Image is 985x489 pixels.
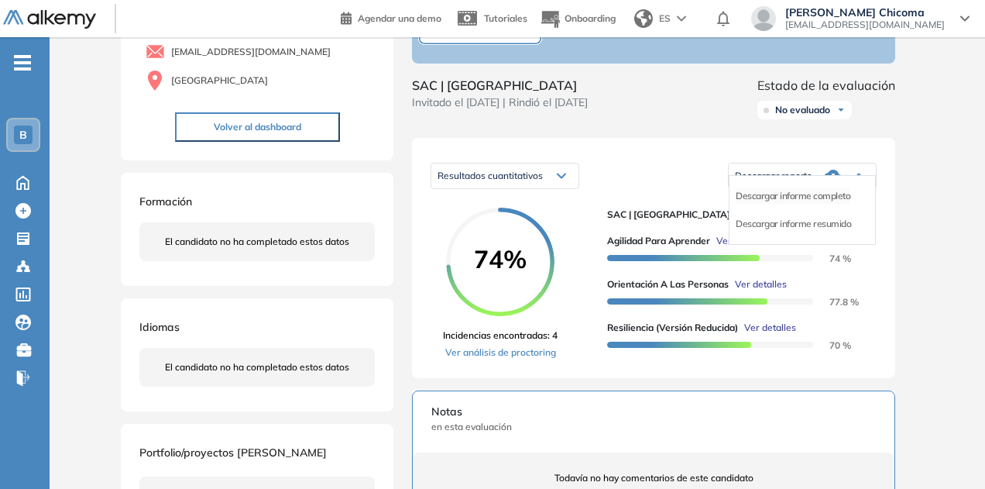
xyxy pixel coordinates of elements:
span: No evaluado [775,104,830,116]
span: Portfolio/proyectos [PERSON_NAME] [139,446,327,460]
img: Ícono de flecha [836,105,846,115]
span: Orientación a las personas [607,277,729,291]
span: Ver detalles [716,234,768,248]
span: 70 % [811,339,851,351]
span: 74% [446,246,554,271]
span: 77.8 % [811,296,859,308]
span: Invitado el [DATE] | Rindió el [DATE] [412,95,588,111]
span: ES [659,12,671,26]
span: Ver detalles [744,321,796,335]
span: Agendar una demo [358,12,441,24]
span: Incidencias encontradas: 4 [443,329,558,343]
button: Onboarding [540,2,616,36]
span: Onboarding [565,12,616,24]
a: Agendar una demo [341,8,441,26]
span: Notas [431,404,876,420]
img: world [634,9,653,28]
span: Todavía no hay comentarios de este candidato [431,471,876,485]
span: Idiomas [139,320,180,334]
span: SAC | [GEOGRAPHIC_DATA] [412,76,588,95]
span: El candidato no ha completado estos datos [165,360,349,374]
span: Ver detalles [735,277,787,291]
span: Descargar reporte [735,170,812,182]
span: [GEOGRAPHIC_DATA] [171,74,268,88]
img: arrow [677,15,686,22]
li: Descargar informe resumido [736,216,851,232]
img: Logo [3,10,96,29]
span: Resiliencia (versión reducida) [607,321,738,335]
span: Formación [139,195,192,208]
span: Resultados cuantitativos [438,170,543,181]
span: El candidato no ha completado estos datos [165,235,349,249]
i: - [14,61,31,64]
span: Estado de la evaluación [757,76,895,95]
button: Ver detalles [729,277,787,291]
span: Agilidad para Aprender [607,234,710,248]
span: B [19,129,27,141]
button: Volver al dashboard [175,112,340,142]
button: Ver detalles [738,321,796,335]
button: Ver detalles [710,234,768,248]
span: [EMAIL_ADDRESS][DOMAIN_NAME] [785,19,945,31]
span: Tutoriales [484,12,527,24]
a: Ver análisis de proctoring [443,346,558,360]
li: Descargar informe completo [736,188,850,204]
span: en esta evaluación [431,420,876,434]
span: [EMAIL_ADDRESS][DOMAIN_NAME] [171,45,331,59]
span: SAC | [GEOGRAPHIC_DATA] [607,208,864,222]
span: [PERSON_NAME] Chicoma [785,6,945,19]
span: 74 % [811,253,851,264]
